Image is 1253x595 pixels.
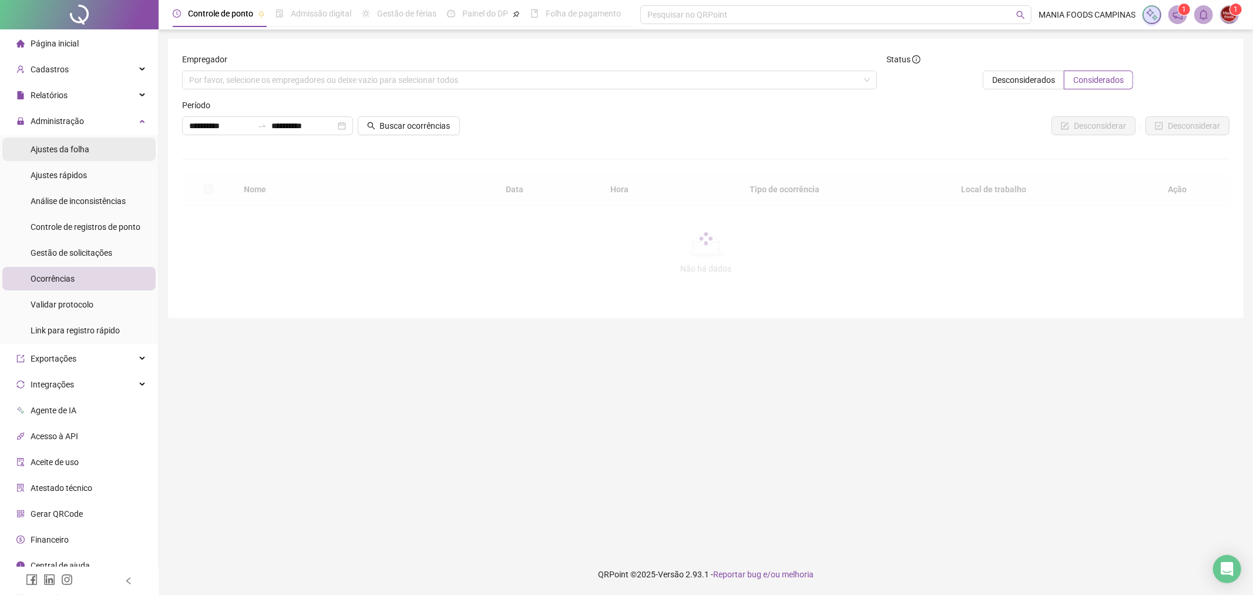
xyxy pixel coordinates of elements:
[257,121,267,131] span: swap-right
[31,406,76,415] span: Agente de IA
[367,122,375,130] span: search
[16,432,25,440] span: api
[31,326,120,335] span: Link para registro rápido
[16,380,25,389] span: sync
[125,577,133,585] span: left
[26,574,38,586] span: facebook
[31,171,87,180] span: Ajustes rápidos
[61,574,73,586] span: instagram
[16,65,25,73] span: user-add
[31,39,79,48] span: Página inicial
[31,483,92,493] span: Atestado técnico
[31,274,75,283] span: Ocorrências
[1052,116,1136,135] button: Desconsiderar
[886,53,921,66] span: Status
[447,9,455,18] span: dashboard
[31,457,79,467] span: Aceite de uso
[16,561,25,570] span: info-circle
[31,300,93,309] span: Validar protocolo
[16,355,25,363] span: export
[992,75,1055,85] span: Desconsiderados
[16,39,25,48] span: home
[31,432,78,441] span: Acesso à API
[713,570,814,579] span: Reportar bug e/ou melhoria
[1073,75,1124,85] span: Considerados
[31,65,69,74] span: Cadastros
[16,117,25,125] span: lock
[16,484,25,492] span: solution
[257,121,267,131] span: to
[31,145,89,154] span: Ajustes da folha
[43,574,55,586] span: linkedin
[16,536,25,544] span: dollar
[1234,5,1238,14] span: 1
[1173,9,1183,20] span: notification
[1183,5,1187,14] span: 1
[1039,8,1136,21] span: MANIA FOODS CAMPINAS
[1198,9,1209,20] span: bell
[530,9,539,18] span: book
[1213,555,1241,583] div: Open Intercom Messenger
[188,9,253,18] span: Controle de ponto
[358,116,460,135] button: Buscar ocorrências
[182,99,218,112] label: Período
[16,458,25,466] span: audit
[291,9,351,18] span: Admissão digital
[1221,6,1238,24] img: 78011
[173,9,181,18] span: clock-circle
[513,11,520,18] span: pushpin
[31,196,126,206] span: Análise de inconsistências
[912,55,921,63] span: info-circle
[31,380,74,389] span: Integrações
[1145,116,1230,135] button: Desconsiderar
[276,9,284,18] span: file-done
[1016,11,1025,19] span: search
[462,9,508,18] span: Painel do DP
[159,554,1253,595] footer: QRPoint © 2025 - 2.93.1 -
[362,9,370,18] span: sun
[1145,8,1158,21] img: sparkle-icon.fc2bf0ac1784a2077858766a79e2daf3.svg
[182,53,235,66] label: Empregador
[31,91,68,100] span: Relatórios
[31,535,69,544] span: Financeiro
[31,354,76,363] span: Exportações
[31,561,90,570] span: Central de ajuda
[1230,4,1242,15] sup: Atualize o seu contato no menu Meus Dados
[31,509,83,519] span: Gerar QRCode
[31,248,112,258] span: Gestão de solicitações
[258,11,265,18] span: pushpin
[377,9,436,18] span: Gestão de férias
[31,222,140,232] span: Controle de registros de ponto
[1178,4,1190,15] sup: 1
[658,570,684,579] span: Versão
[16,510,25,518] span: qrcode
[16,91,25,99] span: file
[380,119,451,132] span: Buscar ocorrências
[31,116,84,126] span: Administração
[546,9,621,18] span: Folha de pagamento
